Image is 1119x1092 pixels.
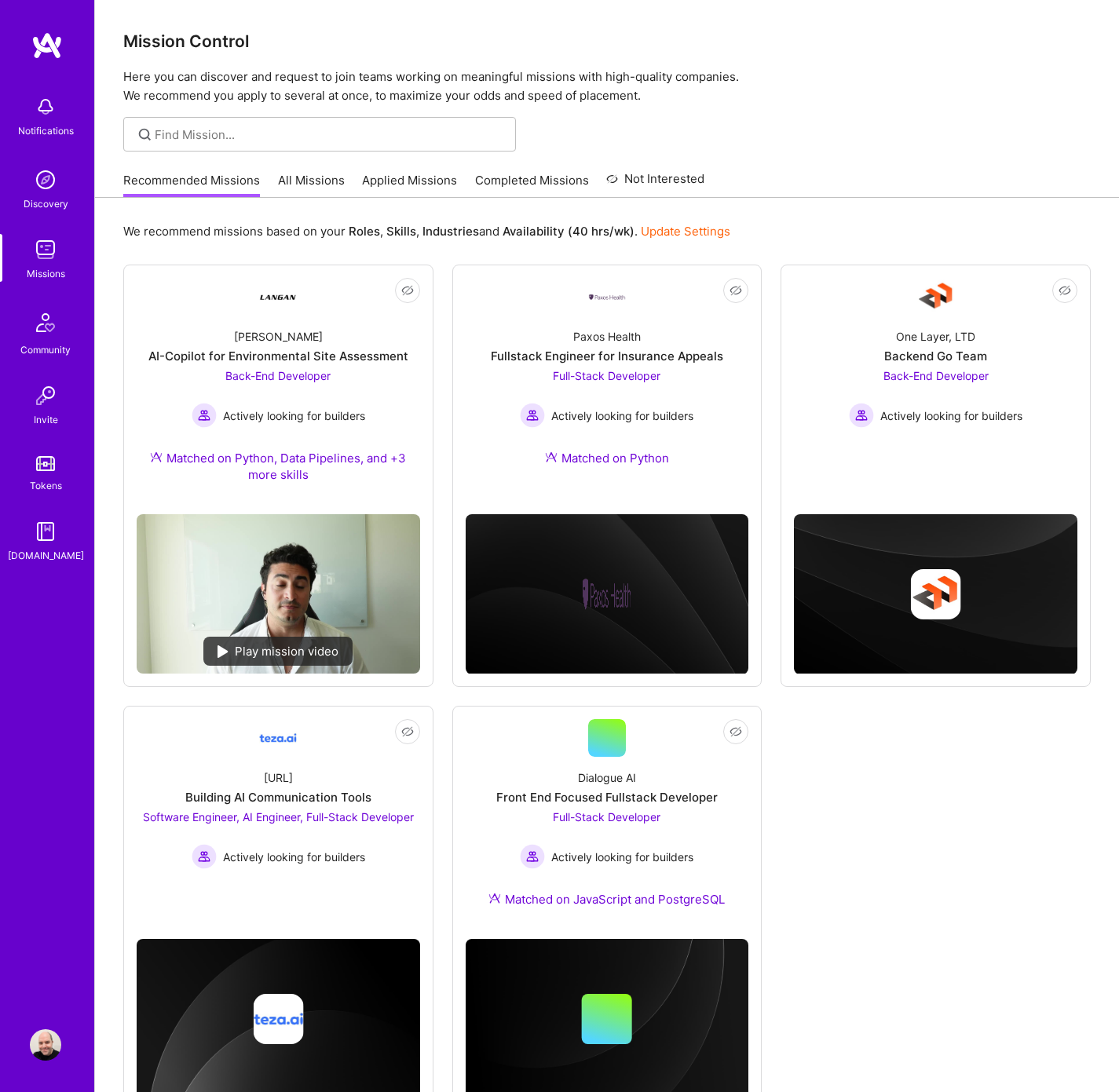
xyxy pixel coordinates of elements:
img: Actively looking for builders [520,844,545,869]
div: [URL] [264,769,293,786]
a: Company LogoOne Layer, LTDBackend Go TeamBack-End Developer Actively looking for buildersActively... [794,278,1077,469]
img: Company Logo [259,719,297,757]
div: Matched on Python [545,450,669,466]
h3: Mission Control [123,31,1091,51]
p: We recommend missions based on your , , and . [123,223,730,239]
img: Ateam Purple Icon [545,451,558,463]
a: Company Logo[PERSON_NAME]AI-Copilot for Environmental Site AssessmentBack-End Developer Actively ... [137,278,420,502]
a: Dialogue AIFront End Focused Fullstack DeveloperFull-Stack Developer Actively looking for builder... [466,719,749,926]
a: All Missions [278,172,345,198]
img: guide book [30,516,61,547]
a: Completed Missions [475,172,589,198]
div: Matched on Python, Data Pipelines, and +3 more skills [137,450,420,483]
div: Paxos Health [573,328,641,345]
span: Software Engineer, AI Engineer, Full-Stack Developer [143,810,414,824]
img: cover [794,514,1077,674]
span: Full-Stack Developer [553,369,660,382]
img: bell [30,91,61,122]
img: Actively looking for builders [520,403,545,428]
span: Actively looking for builders [551,849,693,865]
div: Discovery [24,195,68,212]
a: Update Settings [641,224,730,239]
img: Company Logo [588,293,626,301]
i: icon SearchGrey [136,126,154,144]
img: Actively looking for builders [192,844,217,869]
div: Invite [34,411,58,428]
img: cover [466,514,749,674]
a: User Avatar [26,1029,65,1061]
span: Actively looking for builders [223,849,365,865]
a: Applied Missions [362,172,457,198]
img: Company logo [253,994,303,1044]
img: Community [27,304,64,341]
i: icon EyeClosed [730,725,742,738]
img: No Mission [137,514,420,674]
span: Actively looking for builders [880,407,1022,424]
b: Availability (40 hrs/wk) [503,224,634,239]
img: User Avatar [30,1029,61,1061]
div: Fullstack Engineer for Insurance Appeals [491,348,723,364]
img: Invite [30,380,61,411]
div: Dialogue AI [578,769,636,786]
b: Skills [386,224,416,239]
a: Company Logo[URL]Building AI Communication ToolsSoftware Engineer, AI Engineer, Full-Stack Develo... [137,719,420,902]
i: icon EyeClosed [730,284,742,297]
input: Find Mission... [155,126,504,143]
img: teamwork [30,234,61,265]
div: AI-Copilot for Environmental Site Assessment [148,348,408,364]
p: Here you can discover and request to join teams working on meaningful missions with high-quality ... [123,68,1091,105]
a: Recommended Missions [123,172,260,198]
div: [PERSON_NAME] [234,328,323,345]
div: Community [20,341,71,358]
div: Tokens [30,477,62,494]
img: tokens [36,456,55,471]
img: discovery [30,164,61,195]
div: Play mission video [203,637,353,666]
img: Company logo [911,569,961,619]
a: Company LogoPaxos HealthFullstack Engineer for Insurance AppealsFull-Stack Developer Actively loo... [466,278,749,485]
img: Company Logo [259,278,297,316]
div: Matched on JavaScript and PostgreSQL [488,891,725,908]
div: Missions [27,265,65,282]
img: Actively looking for builders [192,403,217,428]
div: Notifications [18,122,74,139]
span: Back-End Developer [883,369,989,382]
img: Actively looking for builders [849,403,874,428]
div: [DOMAIN_NAME] [8,547,84,564]
div: Building AI Communication Tools [185,789,371,805]
span: Actively looking for builders [551,407,693,424]
i: icon EyeClosed [1059,284,1071,297]
div: One Layer, LTD [896,328,975,345]
img: Ateam Purple Icon [488,892,501,904]
img: Ateam Purple Icon [150,451,163,463]
i: icon EyeClosed [401,725,414,738]
div: Front End Focused Fullstack Developer [496,789,718,805]
span: Back-End Developer [225,369,331,382]
span: Full-Stack Developer [553,810,660,824]
img: Company logo [582,569,632,619]
b: Roles [349,224,380,239]
div: Backend Go Team [884,348,987,364]
span: Actively looking for builders [223,407,365,424]
img: play [218,645,229,658]
b: Industries [422,224,479,239]
i: icon EyeClosed [401,284,414,297]
a: Not Interested [606,170,704,198]
img: Company Logo [917,278,955,316]
img: logo [31,31,63,60]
